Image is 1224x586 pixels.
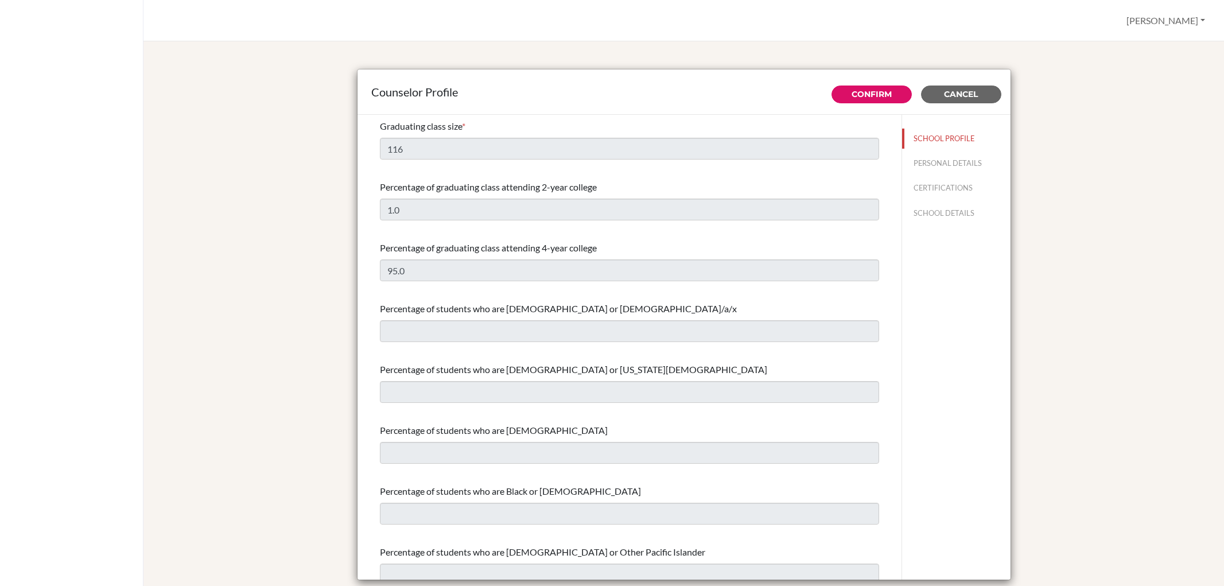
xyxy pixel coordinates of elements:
span: Percentage of students who are [DEMOGRAPHIC_DATA] or [DEMOGRAPHIC_DATA]/a/x [380,303,737,314]
span: Percentage of graduating class attending 2-year college [380,181,597,192]
span: Percentage of students who are Black or [DEMOGRAPHIC_DATA] [380,486,641,496]
span: Percentage of students who are [DEMOGRAPHIC_DATA] or Other Pacific Islander [380,546,705,557]
button: SCHOOL PROFILE [902,129,1011,149]
button: CERTIFICATIONS [902,178,1011,198]
span: Percentage of graduating class attending 4-year college [380,242,597,253]
button: [PERSON_NAME] [1121,10,1210,32]
div: Counselor Profile [371,83,997,100]
span: Percentage of students who are [DEMOGRAPHIC_DATA] [380,425,608,436]
button: SCHOOL DETAILS [902,203,1011,223]
button: PERSONAL DETAILS [902,153,1011,173]
span: Percentage of students who are [DEMOGRAPHIC_DATA] or [US_STATE][DEMOGRAPHIC_DATA] [380,364,767,375]
span: Graduating class size [380,121,462,131]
